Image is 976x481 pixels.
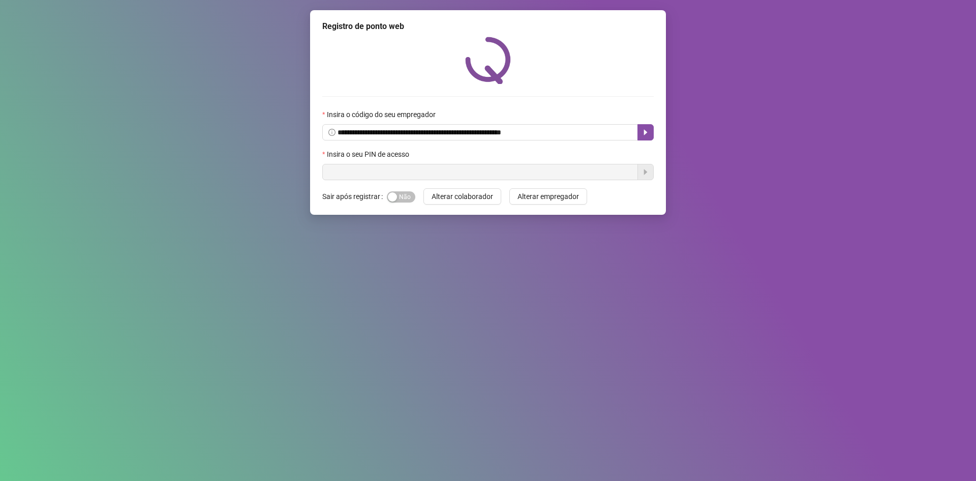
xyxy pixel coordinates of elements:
span: Alterar colaborador [432,191,493,202]
label: Sair após registrar [322,188,387,205]
span: info-circle [328,129,335,136]
div: Registro de ponto web [322,20,654,33]
button: Alterar colaborador [423,188,501,205]
img: QRPoint [465,37,511,84]
span: Alterar empregador [517,191,579,202]
span: caret-right [642,128,650,136]
button: Alterar empregador [509,188,587,205]
label: Insira o código do seu empregador [322,109,442,120]
label: Insira o seu PIN de acesso [322,149,416,160]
